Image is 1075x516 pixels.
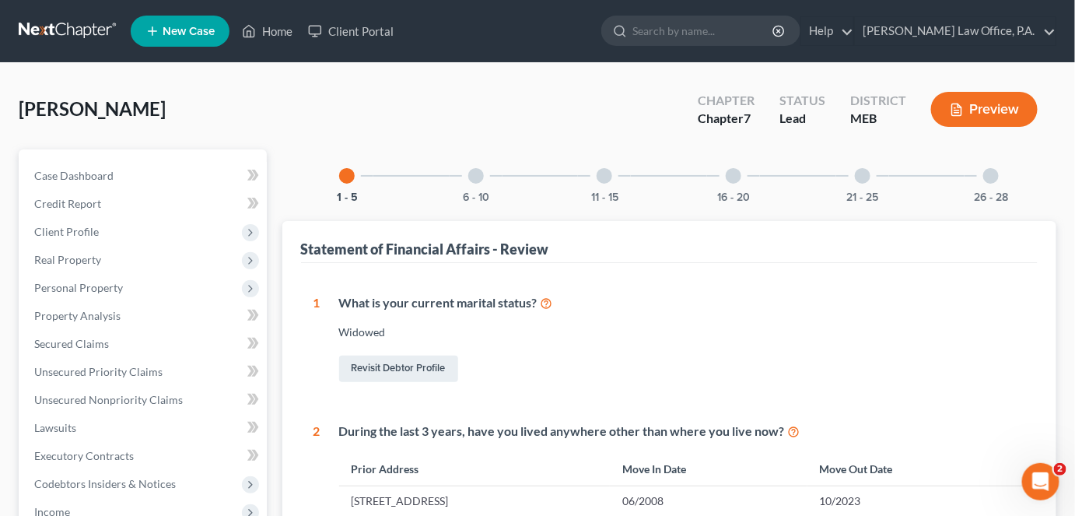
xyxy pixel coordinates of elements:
[846,192,878,203] button: 21 - 25
[339,486,611,516] td: [STREET_ADDRESS]
[1022,463,1059,500] iframe: Intercom live chat
[34,393,183,406] span: Unsecured Nonpriority Claims
[850,110,906,128] div: MEB
[22,190,267,218] a: Credit Report
[801,17,853,45] a: Help
[22,302,267,330] a: Property Analysis
[34,197,101,210] span: Credit Report
[34,421,76,434] span: Lawsuits
[339,356,458,382] a: Revisit Debtor Profile
[34,309,121,322] span: Property Analysis
[301,240,549,258] div: Statement of Financial Affairs - Review
[717,192,750,203] button: 16 - 20
[698,110,755,128] div: Chapter
[807,486,1025,516] td: 10/2023
[34,281,123,294] span: Personal Property
[19,97,166,120] span: [PERSON_NAME]
[22,386,267,414] a: Unsecured Nonpriority Claims
[339,325,1026,340] div: Widowed
[22,330,267,358] a: Secured Claims
[22,414,267,442] a: Lawsuits
[22,358,267,386] a: Unsecured Priority Claims
[779,92,825,110] div: Status
[34,365,163,378] span: Unsecured Priority Claims
[855,17,1056,45] a: [PERSON_NAME] Law Office, P.A.
[339,294,1026,312] div: What is your current marital status?
[34,169,114,182] span: Case Dashboard
[591,192,618,203] button: 11 - 15
[339,452,611,486] th: Prior Address
[463,192,489,203] button: 6 - 10
[163,26,215,37] span: New Case
[807,452,1025,486] th: Move Out Date
[34,225,99,238] span: Client Profile
[931,92,1038,127] button: Preview
[744,111,751,125] span: 7
[234,17,300,45] a: Home
[337,192,358,203] button: 1 - 5
[34,337,109,350] span: Secured Claims
[632,16,775,45] input: Search by name...
[610,486,807,516] td: 06/2008
[22,442,267,470] a: Executory Contracts
[300,17,401,45] a: Client Portal
[779,110,825,128] div: Lead
[974,192,1008,203] button: 26 - 28
[850,92,906,110] div: District
[698,92,755,110] div: Chapter
[1054,463,1066,476] span: 2
[22,162,267,190] a: Case Dashboard
[34,477,176,490] span: Codebtors Insiders & Notices
[34,253,101,266] span: Real Property
[610,452,807,486] th: Move In Date
[34,449,134,462] span: Executory Contracts
[313,294,320,385] div: 1
[339,423,1026,441] div: During the last 3 years, have you lived anywhere other than where you live now?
